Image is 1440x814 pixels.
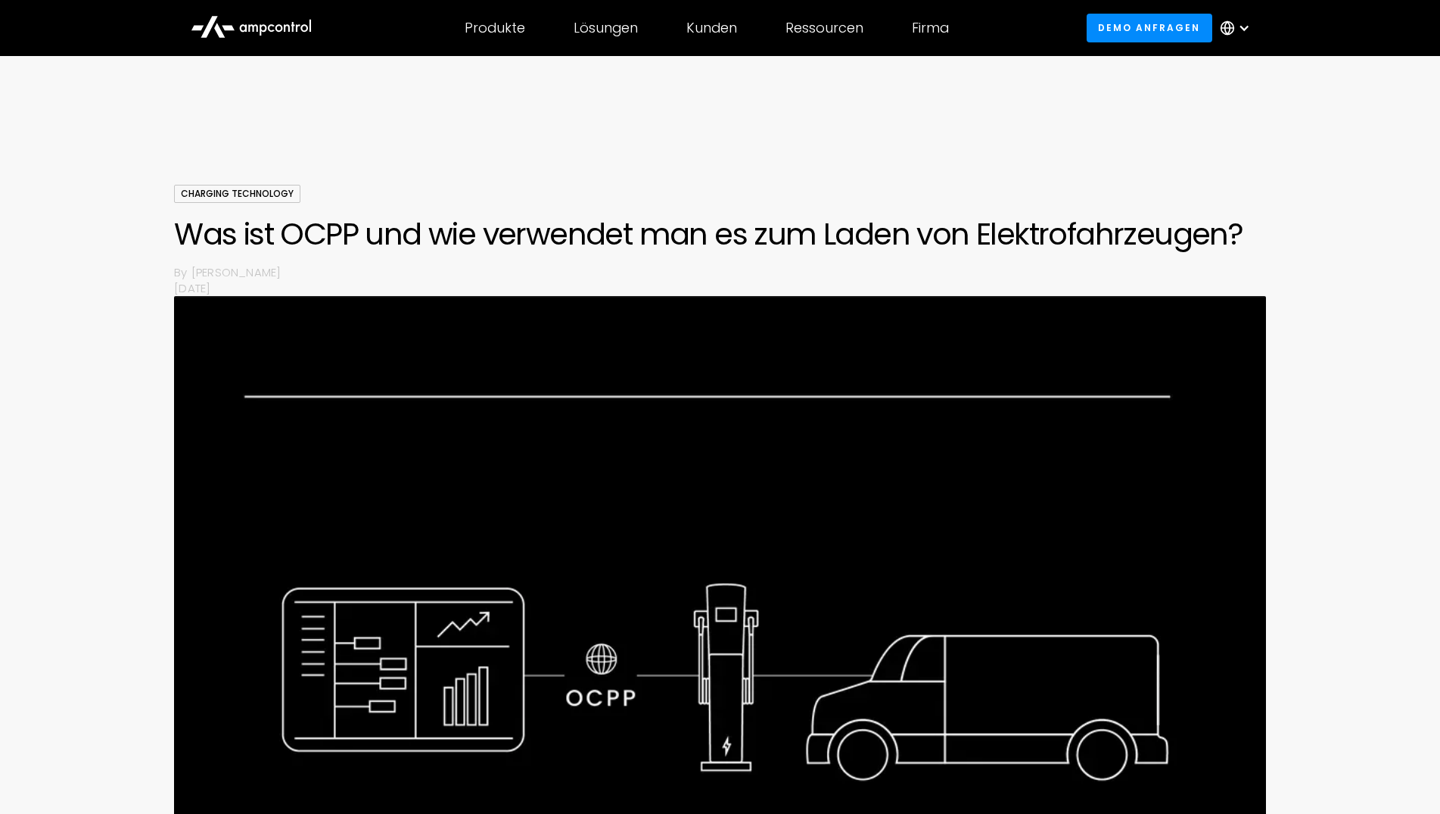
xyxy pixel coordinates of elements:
[912,20,949,36] div: Firma
[785,20,863,36] div: Ressourcen
[191,264,1266,280] p: [PERSON_NAME]
[174,280,1265,296] p: [DATE]
[174,264,191,280] p: By
[465,20,525,36] div: Produkte
[174,216,1265,252] h1: Was ist OCPP und wie verwendet man es zum Laden von Elektrofahrzeugen?
[574,20,638,36] div: Lösungen
[174,185,300,203] div: Charging Technology
[686,20,737,36] div: Kunden
[1087,14,1212,42] a: Demo anfragen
